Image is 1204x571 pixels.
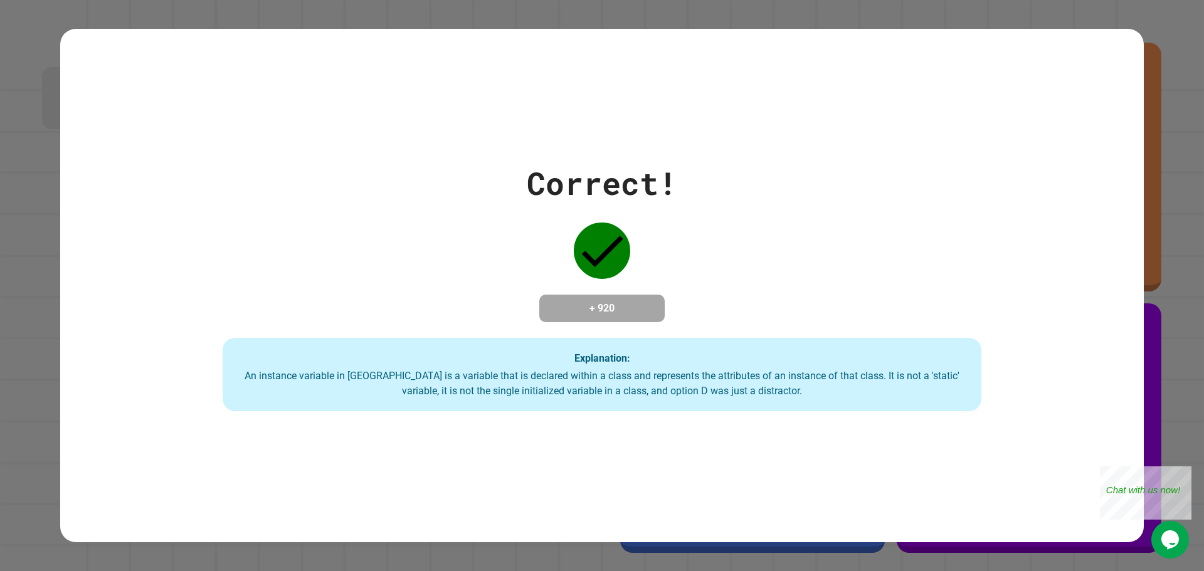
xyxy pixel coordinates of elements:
[1151,521,1191,558] iframe: chat widget
[235,369,969,399] div: An instance variable in [GEOGRAPHIC_DATA] is a variable that is declared within a class and repre...
[527,160,677,207] div: Correct!
[1100,466,1191,520] iframe: chat widget
[552,301,652,316] h4: + 920
[574,352,630,364] strong: Explanation:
